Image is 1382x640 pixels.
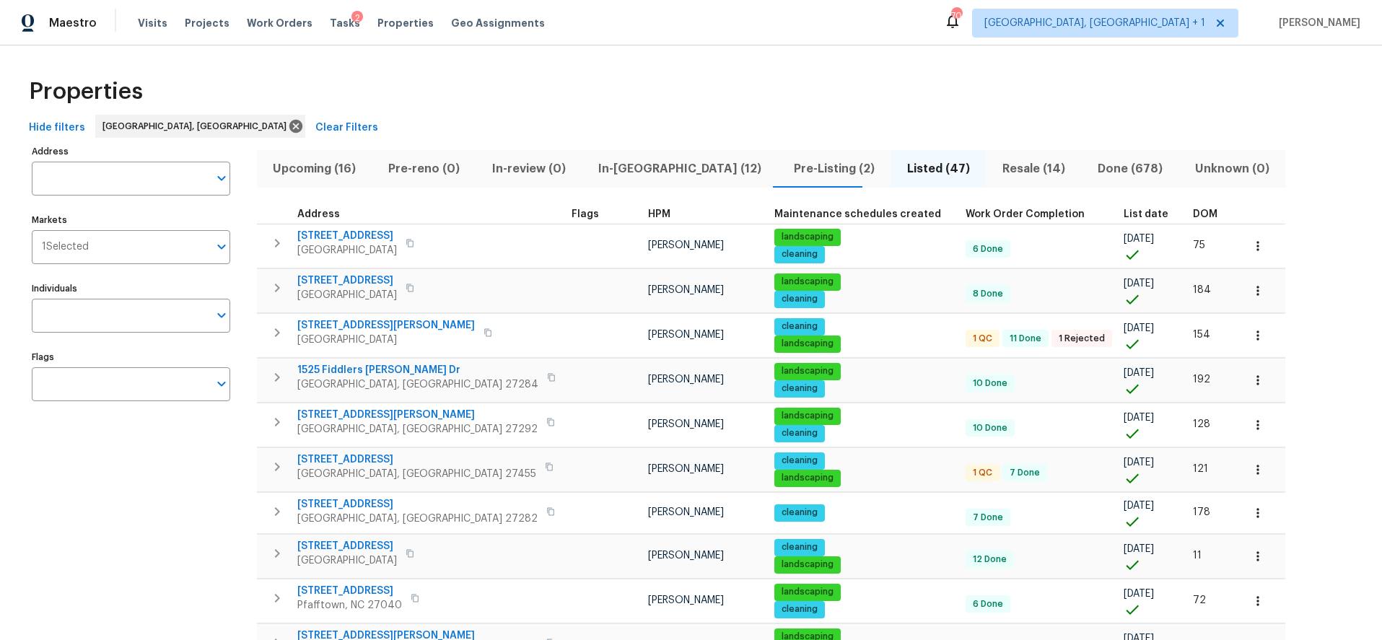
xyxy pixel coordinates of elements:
[211,237,232,257] button: Open
[23,115,91,141] button: Hide filters
[1124,544,1154,554] span: [DATE]
[381,159,468,179] span: Pre-reno (0)
[967,598,1009,610] span: 6 Done
[29,119,85,137] span: Hide filters
[297,452,536,467] span: [STREET_ADDRESS]
[1124,323,1154,333] span: [DATE]
[776,338,839,350] span: landscaping
[648,464,724,474] span: [PERSON_NAME]
[1193,464,1208,474] span: 121
[1004,467,1046,479] span: 7 Done
[1193,209,1217,219] span: DOM
[297,408,538,422] span: [STREET_ADDRESS][PERSON_NAME]
[297,273,397,288] span: [STREET_ADDRESS]
[1124,209,1168,219] span: List date
[648,419,724,429] span: [PERSON_NAME]
[776,603,823,615] span: cleaning
[1124,234,1154,244] span: [DATE]
[297,363,538,377] span: 1525 Fiddlers [PERSON_NAME] Dr
[297,422,538,437] span: [GEOGRAPHIC_DATA], [GEOGRAPHIC_DATA] 27292
[776,293,823,305] span: cleaning
[1124,501,1154,511] span: [DATE]
[967,288,1009,300] span: 8 Done
[648,374,724,385] span: [PERSON_NAME]
[776,231,839,243] span: landscaping
[315,119,378,137] span: Clear Filters
[776,248,823,260] span: cleaning
[994,159,1072,179] span: Resale (14)
[297,598,402,613] span: Pfafftown, NC 27040
[42,241,89,253] span: 1 Selected
[572,209,599,219] span: Flags
[485,159,574,179] span: In-review (0)
[776,410,839,422] span: landscaping
[351,11,363,25] div: 2
[1193,285,1211,295] span: 184
[95,115,305,138] div: [GEOGRAPHIC_DATA], [GEOGRAPHIC_DATA]
[297,512,538,526] span: [GEOGRAPHIC_DATA], [GEOGRAPHIC_DATA] 27282
[1193,419,1210,429] span: 128
[776,320,823,333] span: cleaning
[776,365,839,377] span: landscaping
[648,507,724,517] span: [PERSON_NAME]
[330,18,360,28] span: Tasks
[1193,240,1205,250] span: 75
[966,209,1085,219] span: Work Order Completion
[951,9,961,23] div: 70
[211,305,232,325] button: Open
[1124,413,1154,423] span: [DATE]
[1193,551,1202,561] span: 11
[1193,374,1210,385] span: 192
[787,159,883,179] span: Pre-Listing (2)
[648,551,724,561] span: [PERSON_NAME]
[776,472,839,484] span: landscaping
[247,16,312,30] span: Work Orders
[32,147,230,156] label: Address
[1193,507,1210,517] span: 178
[967,243,1009,255] span: 6 Done
[185,16,229,30] span: Projects
[32,353,230,361] label: Flags
[899,159,977,179] span: Listed (47)
[648,285,724,295] span: [PERSON_NAME]
[297,318,475,333] span: [STREET_ADDRESS][PERSON_NAME]
[297,243,397,258] span: [GEOGRAPHIC_DATA]
[451,16,545,30] span: Geo Assignments
[1124,457,1154,468] span: [DATE]
[967,377,1013,390] span: 10 Done
[297,333,475,347] span: [GEOGRAPHIC_DATA]
[211,374,232,394] button: Open
[297,467,536,481] span: [GEOGRAPHIC_DATA], [GEOGRAPHIC_DATA] 27455
[776,507,823,519] span: cleaning
[776,427,823,439] span: cleaning
[967,467,998,479] span: 1 QC
[29,84,143,99] span: Properties
[297,209,340,219] span: Address
[648,240,724,250] span: [PERSON_NAME]
[648,209,670,219] span: HPM
[967,422,1013,434] span: 10 Done
[648,595,724,605] span: [PERSON_NAME]
[1124,589,1154,599] span: [DATE]
[297,539,397,553] span: [STREET_ADDRESS]
[1090,159,1170,179] span: Done (678)
[1124,368,1154,378] span: [DATE]
[266,159,364,179] span: Upcoming (16)
[32,216,230,224] label: Markets
[967,512,1009,524] span: 7 Done
[648,330,724,340] span: [PERSON_NAME]
[49,16,97,30] span: Maestro
[967,553,1013,566] span: 12 Done
[776,586,839,598] span: landscaping
[776,541,823,553] span: cleaning
[297,377,538,392] span: [GEOGRAPHIC_DATA], [GEOGRAPHIC_DATA] 27284
[776,455,823,467] span: cleaning
[591,159,769,179] span: In-[GEOGRAPHIC_DATA] (12)
[377,16,434,30] span: Properties
[297,497,538,512] span: [STREET_ADDRESS]
[1004,333,1047,345] span: 11 Done
[32,284,230,293] label: Individuals
[776,382,823,395] span: cleaning
[297,553,397,568] span: [GEOGRAPHIC_DATA]
[1124,279,1154,289] span: [DATE]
